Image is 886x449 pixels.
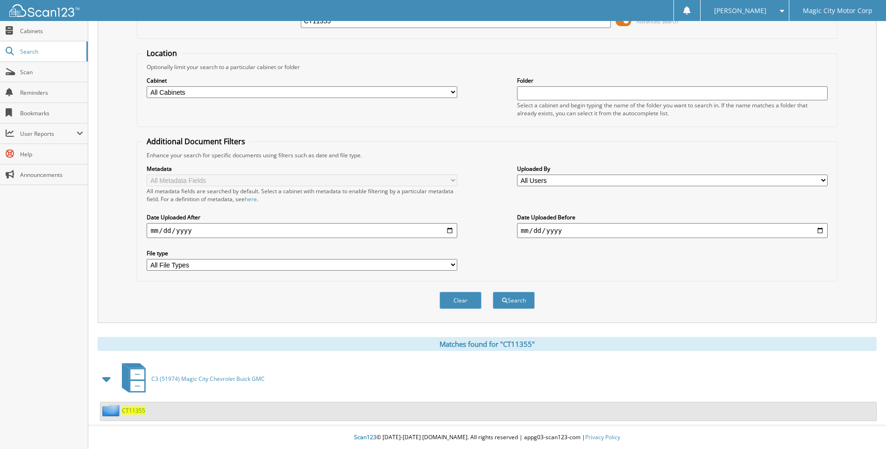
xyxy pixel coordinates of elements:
[9,4,79,17] img: scan123-logo-white.svg
[147,249,457,257] label: File type
[517,213,828,221] label: Date Uploaded Before
[116,360,265,397] a: C3 (51974) Magic City Chevrolet Buick GMC
[142,63,832,71] div: Optionally limit your search to a particular cabinet or folder
[517,101,828,117] div: Select a cabinet and begin typing the name of the folder you want to search in. If the name match...
[517,223,828,238] input: end
[20,48,82,56] span: Search
[20,150,83,158] span: Help
[147,187,457,203] div: All metadata fields are searched by default. Select a cabinet with metadata to enable filtering b...
[20,89,83,97] span: Reminders
[637,18,678,25] span: Advanced Search
[20,130,77,138] span: User Reports
[20,68,83,76] span: Scan
[493,292,535,309] button: Search
[142,136,250,147] legend: Additional Document Filters
[517,77,828,84] label: Folder
[439,292,482,309] button: Clear
[147,77,457,84] label: Cabinet
[98,337,877,351] div: Matches found for "CT11355"
[88,426,886,449] div: © [DATE]-[DATE] [DOMAIN_NAME]. All rights reserved | appg03-scan123-com |
[245,195,257,203] a: here
[20,109,83,117] span: Bookmarks
[354,433,376,441] span: Scan123
[147,213,457,221] label: Date Uploaded After
[142,151,832,159] div: Enhance your search for specific documents using filters such as date and file type.
[142,48,182,58] legend: Location
[714,8,766,14] span: [PERSON_NAME]
[20,27,83,35] span: Cabinets
[803,8,872,14] span: Magic City Motor Corp
[147,223,457,238] input: start
[102,405,122,416] img: folder2.png
[517,165,828,173] label: Uploaded By
[122,407,145,414] a: CT11355
[20,171,83,179] span: Announcements
[585,433,620,441] a: Privacy Policy
[147,165,457,173] label: Metadata
[151,375,265,383] span: C3 (51974) Magic City Chevrolet Buick GMC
